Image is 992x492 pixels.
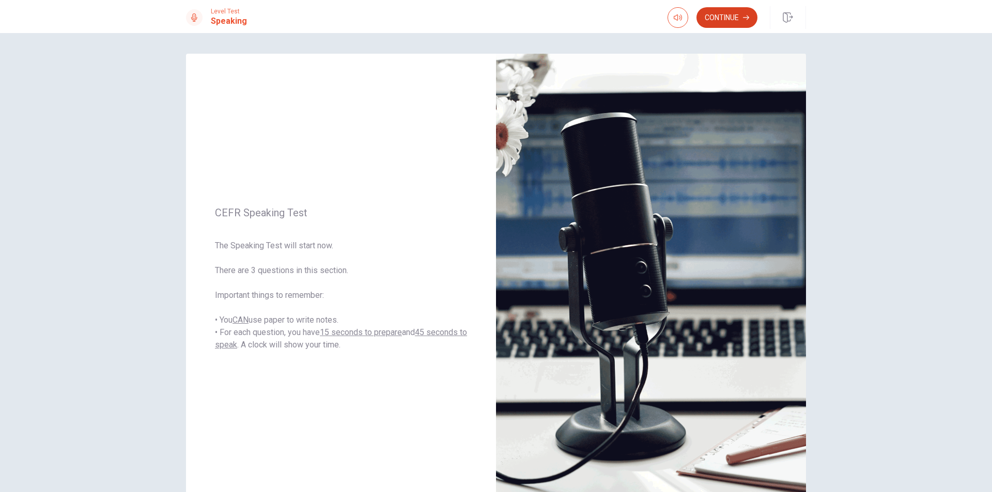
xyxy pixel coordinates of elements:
[696,7,757,28] button: Continue
[215,240,467,351] span: The Speaking Test will start now. There are 3 questions in this section. Important things to reme...
[211,15,247,27] h1: Speaking
[215,207,467,219] span: CEFR Speaking Test
[211,8,247,15] span: Level Test
[233,315,249,325] u: CAN
[320,327,402,337] u: 15 seconds to prepare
